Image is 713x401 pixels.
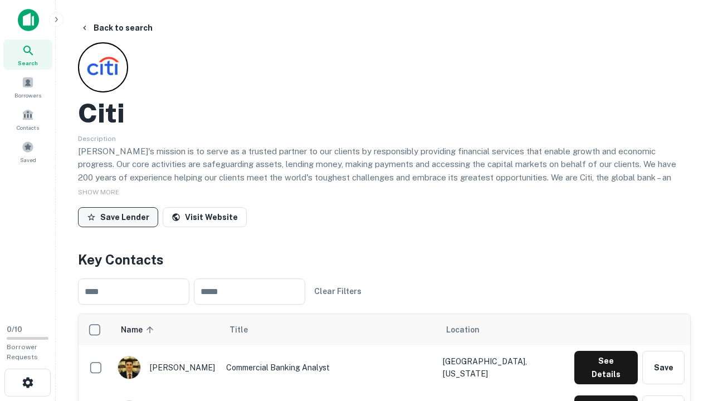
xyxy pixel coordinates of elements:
a: Contacts [3,104,52,134]
img: 1753279374948 [118,356,140,379]
th: Location [437,314,569,345]
span: Borrowers [14,91,41,100]
td: Commercial Banking Analyst [221,345,437,390]
a: Saved [3,136,52,167]
span: Search [18,58,38,67]
div: [PERSON_NAME] [118,356,215,379]
a: Search [3,40,52,70]
span: Description [78,135,116,143]
h2: Citi [78,97,125,129]
span: Title [229,323,262,336]
iframe: Chat Widget [657,312,713,365]
span: SHOW MORE [78,188,119,196]
button: Back to search [76,18,157,38]
p: [PERSON_NAME]'s mission is to serve as a trusted partner to our clients by responsibly providing ... [78,145,691,211]
span: 0 / 10 [7,325,22,334]
img: capitalize-icon.png [18,9,39,31]
h4: Key Contacts [78,250,691,270]
button: Save Lender [78,207,158,227]
span: Name [121,323,157,336]
span: Location [446,323,480,336]
td: [GEOGRAPHIC_DATA], [US_STATE] [437,345,569,390]
span: Saved [20,155,36,164]
button: See Details [574,351,638,384]
a: Borrowers [3,72,52,102]
th: Name [112,314,221,345]
a: Visit Website [163,207,247,227]
button: Clear Filters [310,281,366,301]
span: Borrower Requests [7,343,38,361]
span: Contacts [17,123,39,132]
th: Title [221,314,437,345]
button: Save [642,351,685,384]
